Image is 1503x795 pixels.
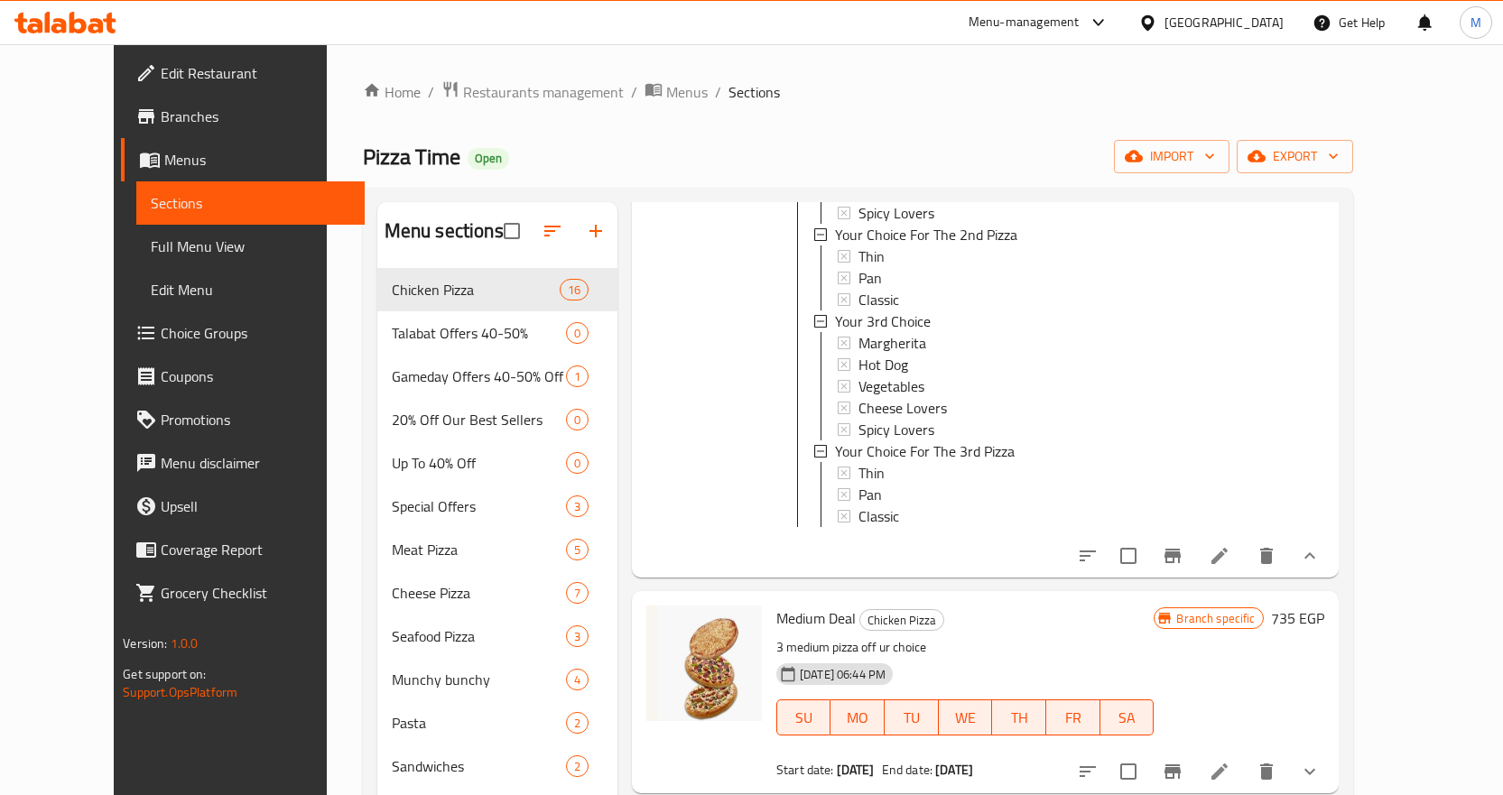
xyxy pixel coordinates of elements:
[123,632,167,655] span: Version:
[567,368,588,385] span: 1
[835,224,1017,245] span: Your Choice For The 2nd Pizza
[392,712,566,734] span: Pasta
[377,701,617,744] div: Pasta2
[567,325,588,342] span: 0
[161,539,350,560] span: Coverage Report
[171,632,199,655] span: 1.0.0
[1288,534,1331,578] button: show more
[121,528,365,571] a: Coverage Report
[969,12,1080,33] div: Menu-management
[837,758,875,781] b: [DATE]
[161,409,350,430] span: Promotions
[858,505,899,527] span: Classic
[164,149,350,171] span: Menus
[363,136,460,177] span: Pizza Time
[377,658,617,701] div: Munchy bunchy4
[561,282,588,299] span: 16
[645,80,708,104] a: Menus
[1151,534,1194,578] button: Branch-specific-item
[858,375,924,397] span: Vegetables
[1053,705,1093,731] span: FR
[392,365,566,387] span: Gameday Offers 40-50% Off
[784,705,824,731] span: SU
[392,755,566,777] span: Sandwiches
[858,354,908,375] span: Hot Dog
[136,181,365,225] a: Sections
[1237,140,1353,173] button: export
[136,225,365,268] a: Full Menu View
[631,81,637,103] li: /
[385,217,504,245] h2: Menu sections
[377,311,617,355] div: Talabat Offers 40-50%0
[392,669,566,690] span: Munchy bunchy
[935,758,973,781] b: [DATE]
[121,95,365,138] a: Branches
[377,571,617,615] div: Cheese Pizza7
[1471,13,1481,32] span: M
[567,455,588,472] span: 0
[121,138,365,181] a: Menus
[859,609,944,631] div: Chicken Pizza
[715,81,721,103] li: /
[123,662,206,686] span: Get support on:
[566,669,589,690] div: items
[793,666,893,683] span: [DATE] 06:44 PM
[441,80,624,104] a: Restaurants management
[377,615,617,658] div: Seafood Pizza3
[161,452,350,474] span: Menu disclaimer
[151,192,350,214] span: Sections
[392,322,566,344] span: Talabat Offers 40-50%
[860,610,943,631] span: Chicken Pizza
[392,279,560,300] span: Chicken Pizza
[161,582,350,604] span: Grocery Checklist
[1209,761,1230,782] a: Edit menu item
[776,605,856,632] span: Medium Deal
[531,209,574,253] span: Sort sections
[363,81,421,103] a: Home
[161,365,350,387] span: Coupons
[377,441,617,485] div: Up To 40% Off0
[566,365,589,387] div: items
[567,715,588,732] span: 2
[392,582,566,604] span: Cheese Pizza
[666,81,708,103] span: Menus
[1251,145,1339,168] span: export
[566,625,589,647] div: items
[121,398,365,441] a: Promotions
[567,585,588,602] span: 7
[392,452,566,474] span: Up To 40% Off
[1100,699,1155,735] button: SA
[121,51,365,95] a: Edit Restaurant
[121,441,365,485] a: Menu disclaimer
[1169,610,1262,627] span: Branch specific
[1245,534,1288,578] button: delete
[363,80,1353,104] nav: breadcrumb
[1066,534,1109,578] button: sort-choices
[121,485,365,528] a: Upsell
[885,699,939,735] button: TU
[567,498,588,515] span: 3
[566,582,589,604] div: items
[136,268,365,311] a: Edit Menu
[835,310,931,332] span: Your 3rd Choice
[161,62,350,84] span: Edit Restaurant
[566,409,589,430] div: items
[1109,537,1147,575] span: Select to update
[566,452,589,474] div: items
[392,495,566,517] div: Special Offers
[1299,761,1321,782] svg: Show Choices
[882,758,932,781] span: End date:
[567,411,588,429] span: 0
[830,699,885,735] button: MO
[566,712,589,734] div: items
[858,267,882,289] span: Pan
[392,539,566,560] span: Meat Pizza
[946,705,986,731] span: WE
[776,699,831,735] button: SU
[858,245,885,267] span: Thin
[776,758,834,781] span: Start date:
[377,398,617,441] div: 20% Off Our Best Sellers0
[392,409,566,430] span: 20% Off Our Best Sellers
